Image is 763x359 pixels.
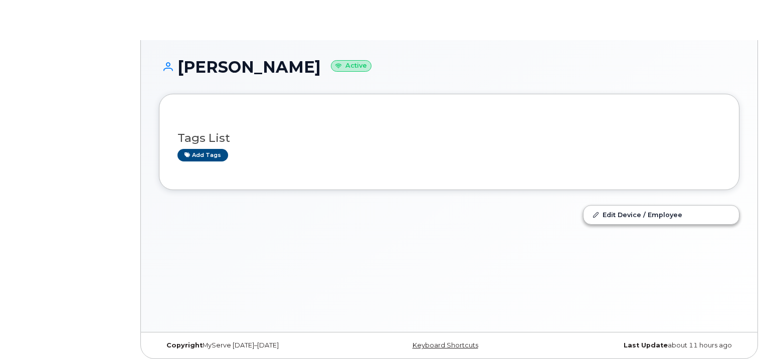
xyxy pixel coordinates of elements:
[177,132,721,144] h3: Tags List
[331,60,371,72] small: Active
[624,341,668,349] strong: Last Update
[177,149,228,161] a: Add tags
[166,341,203,349] strong: Copyright
[159,58,739,76] h1: [PERSON_NAME]
[584,206,739,224] a: Edit Device / Employee
[546,341,739,349] div: about 11 hours ago
[159,341,352,349] div: MyServe [DATE]–[DATE]
[413,341,478,349] a: Keyboard Shortcuts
